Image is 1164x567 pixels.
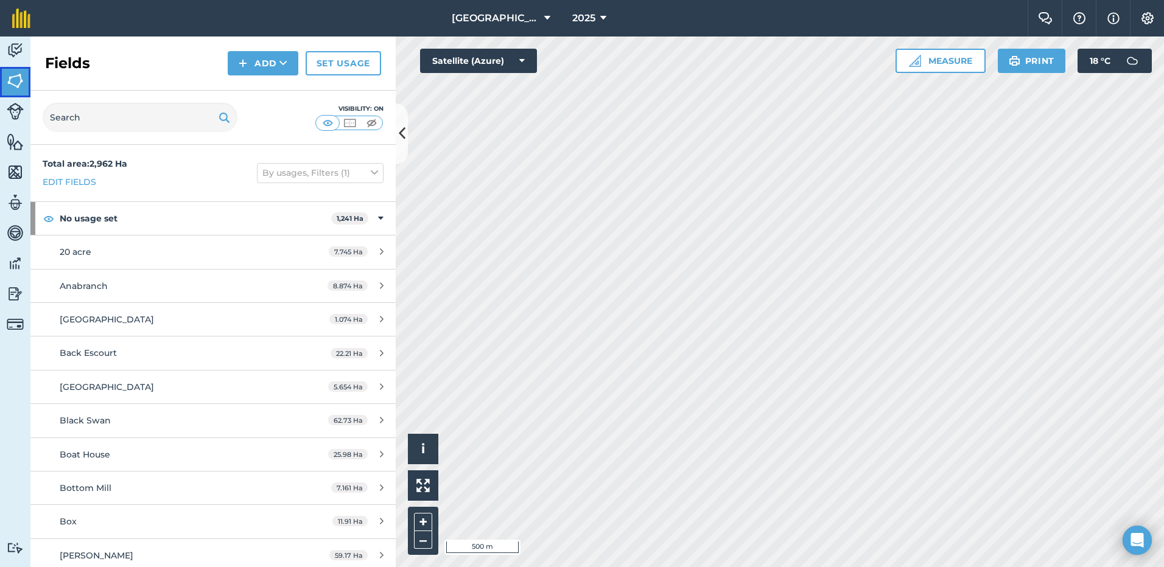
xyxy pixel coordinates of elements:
[60,347,117,358] span: Back Escourt
[408,434,438,464] button: i
[416,479,430,492] img: Four arrows, one pointing top left, one top right, one bottom right and the last bottom left
[30,270,396,302] a: Anabranch8.874 Ha
[7,41,24,60] img: svg+xml;base64,PD94bWwgdmVyc2lvbj0iMS4wIiBlbmNvZGluZz0idXRmLTgiPz4KPCEtLSBHZW5lcmF0b3I6IEFkb2JlIE...
[1120,49,1145,73] img: svg+xml;base64,PD94bWwgdmVyc2lvbj0iMS4wIiBlbmNvZGluZz0idXRmLTgiPz4KPCEtLSBHZW5lcmF0b3I6IEFkb2JlIE...
[320,117,335,129] img: svg+xml;base64,PHN2ZyB4bWxucz0iaHR0cDovL3d3dy53My5vcmcvMjAwMC9zdmciIHdpZHRoPSI1MCIgaGVpZ2h0PSI0MC...
[1009,54,1020,68] img: svg+xml;base64,PHN2ZyB4bWxucz0iaHR0cDovL3d3dy53My5vcmcvMjAwMC9zdmciIHdpZHRoPSIxOSIgaGVpZ2h0PSIyNC...
[60,381,154,392] span: [GEOGRAPHIC_DATA]
[30,336,396,369] a: Back Escourt22.21 Ha
[30,438,396,471] a: Boat House25.98 Ha
[60,280,108,291] span: Anabranch
[60,550,133,561] span: [PERSON_NAME]
[420,49,537,73] button: Satellite (Azure)
[7,103,24,120] img: svg+xml;base64,PD94bWwgdmVyc2lvbj0iMS4wIiBlbmNvZGluZz0idXRmLTgiPz4KPCEtLSBHZW5lcmF0b3I6IEFkb2JlIE...
[7,72,24,90] img: svg+xml;base64,PHN2ZyB4bWxucz0iaHR0cDovL3d3dy53My5vcmcvMjAwMC9zdmciIHdpZHRoPSI1NiIgaGVpZ2h0PSI2MC...
[7,193,24,212] img: svg+xml;base64,PD94bWwgdmVyc2lvbj0iMS4wIiBlbmNvZGluZz0idXRmLTgiPz4KPCEtLSBHZW5lcmF0b3I6IEFkb2JlIE...
[909,55,921,67] img: Ruler icon
[306,51,381,75] a: Set usage
[45,54,90,73] h2: Fields
[1140,12,1155,24] img: A cog icon
[1123,526,1152,555] div: Open Intercom Messenger
[43,175,96,189] a: Edit fields
[43,103,237,132] input: Search
[1078,49,1152,73] button: 18 °C
[998,49,1066,73] button: Print
[60,314,154,325] span: [GEOGRAPHIC_DATA]
[7,224,24,242] img: svg+xml;base64,PD94bWwgdmVyc2lvbj0iMS4wIiBlbmNvZGluZz0idXRmLTgiPz4KPCEtLSBHZW5lcmF0b3I6IEFkb2JlIE...
[414,513,432,531] button: +
[60,246,91,257] span: 20 acre
[7,133,24,151] img: svg+xml;base64,PHN2ZyB4bWxucz0iaHR0cDovL3d3dy53My5vcmcvMjAwMC9zdmciIHdpZHRoPSI1NiIgaGVpZ2h0PSI2MC...
[257,163,384,183] button: By usages, Filters (1)
[331,482,368,493] span: 7.161 Ha
[60,516,77,527] span: Box
[328,449,368,459] span: 25.98 Ha
[30,471,396,504] a: Bottom Mill7.161 Ha
[7,316,24,333] img: svg+xml;base64,PD94bWwgdmVyc2lvbj0iMS4wIiBlbmNvZGluZz0idXRmLTgiPz4KPCEtLSBHZW5lcmF0b3I6IEFkb2JlIE...
[7,254,24,273] img: svg+xml;base64,PD94bWwgdmVyc2lvbj0iMS4wIiBlbmNvZGluZz0idXRmLTgiPz4KPCEtLSBHZW5lcmF0b3I6IEFkb2JlIE...
[228,51,298,75] button: Add
[896,49,986,73] button: Measure
[328,280,368,291] span: 8.874 Ha
[328,415,368,425] span: 62.73 Ha
[1107,11,1120,26] img: svg+xml;base64,PHN2ZyB4bWxucz0iaHR0cDovL3d3dy53My5vcmcvMjAwMC9zdmciIHdpZHRoPSIxNyIgaGVpZ2h0PSIxNy...
[60,202,331,235] strong: No usage set
[60,415,111,426] span: Black Swan
[1090,49,1110,73] span: 18 ° C
[452,11,539,26] span: [GEOGRAPHIC_DATA]
[1072,12,1087,24] img: A question mark icon
[30,505,396,538] a: Box11.91 Ha
[337,214,363,223] strong: 1,241 Ha
[414,531,432,549] button: –
[12,9,30,28] img: fieldmargin Logo
[331,348,368,358] span: 22.21 Ha
[7,285,24,303] img: svg+xml;base64,PD94bWwgdmVyc2lvbj0iMS4wIiBlbmNvZGluZz0idXRmLTgiPz4KPCEtLSBHZW5lcmF0b3I6IEFkb2JlIE...
[328,381,368,392] span: 5.654 Ha
[43,158,127,169] strong: Total area : 2,962 Ha
[7,163,24,181] img: svg+xml;base64,PHN2ZyB4bWxucz0iaHR0cDovL3d3dy53My5vcmcvMjAwMC9zdmciIHdpZHRoPSI1NiIgaGVpZ2h0PSI2MC...
[43,211,54,226] img: svg+xml;base64,PHN2ZyB4bWxucz0iaHR0cDovL3d3dy53My5vcmcvMjAwMC9zdmciIHdpZHRoPSIxOCIgaGVpZ2h0PSIyNC...
[30,202,396,235] div: No usage set1,241 Ha
[30,404,396,437] a: Black Swan62.73 Ha
[1038,12,1053,24] img: Two speech bubbles overlapping with the left bubble in the forefront
[30,370,396,403] a: [GEOGRAPHIC_DATA]5.654 Ha
[329,314,368,324] span: 1.074 Ha
[219,110,230,125] img: svg+xml;base64,PHN2ZyB4bWxucz0iaHR0cDovL3d3dy53My5vcmcvMjAwMC9zdmciIHdpZHRoPSIxOSIgaGVpZ2h0PSIyNC...
[7,542,24,554] img: svg+xml;base64,PD94bWwgdmVyc2lvbj0iMS4wIiBlbmNvZGluZz0idXRmLTgiPz4KPCEtLSBHZW5lcmF0b3I6IEFkb2JlIE...
[60,449,110,460] span: Boat House
[329,550,368,560] span: 59.17 Ha
[572,11,595,26] span: 2025
[364,117,379,129] img: svg+xml;base64,PHN2ZyB4bWxucz0iaHR0cDovL3d3dy53My5vcmcvMjAwMC9zdmciIHdpZHRoPSI1MCIgaGVpZ2h0PSI0MC...
[342,117,357,129] img: svg+xml;base64,PHN2ZyB4bWxucz0iaHR0cDovL3d3dy53My5vcmcvMjAwMC9zdmciIHdpZHRoPSI1MCIgaGVpZ2h0PSI0MC...
[60,482,111,493] span: Bottom Mill
[30,235,396,268] a: 20 acre7.745 Ha
[30,303,396,336] a: [GEOGRAPHIC_DATA]1.074 Ha
[329,246,368,257] span: 7.745 Ha
[421,441,425,456] span: i
[315,104,384,114] div: Visibility: On
[239,56,247,71] img: svg+xml;base64,PHN2ZyB4bWxucz0iaHR0cDovL3d3dy53My5vcmcvMjAwMC9zdmciIHdpZHRoPSIxNCIgaGVpZ2h0PSIyNC...
[332,516,368,526] span: 11.91 Ha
